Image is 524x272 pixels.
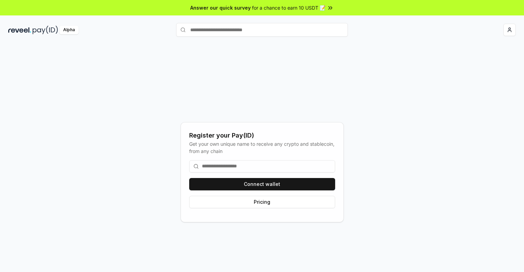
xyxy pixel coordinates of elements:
span: Answer our quick survey [190,4,251,11]
div: Register your Pay(ID) [189,131,335,140]
div: Get your own unique name to receive any crypto and stablecoin, from any chain [189,140,335,155]
button: Connect wallet [189,178,335,190]
div: Alpha [59,26,79,34]
button: Pricing [189,196,335,208]
img: pay_id [33,26,58,34]
span: for a chance to earn 10 USDT 📝 [252,4,326,11]
img: reveel_dark [8,26,31,34]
